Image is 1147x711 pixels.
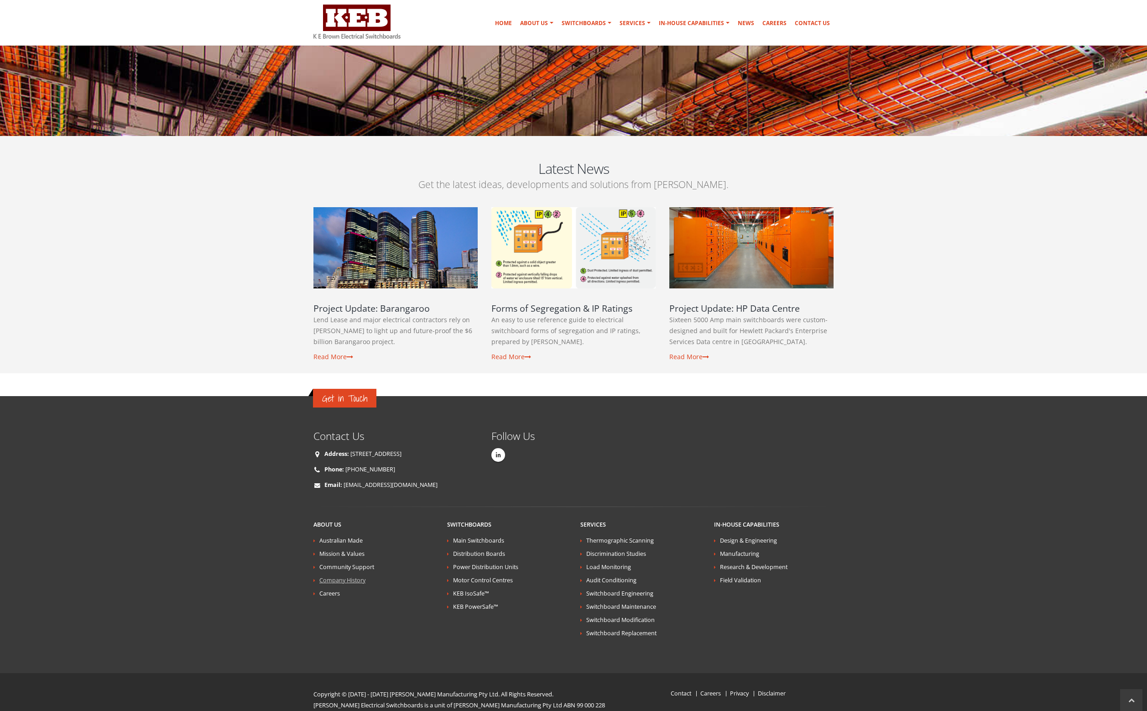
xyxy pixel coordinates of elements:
a: Audit Conditioning [586,576,636,584]
a: Switchboard Maintenance [586,603,656,611]
a: Contact [671,690,691,697]
a: Project Update: Barangaroo [313,207,478,288]
h4: Follow Us [491,430,567,442]
a: Linkedin [491,448,505,462]
a: In-house Capabilities [655,14,733,32]
a: Home [491,14,516,32]
a: Switchboards [447,521,491,528]
a: Switchboard Modification [586,616,655,624]
a: Field Validation [720,576,761,584]
strong: Email: [324,481,342,489]
a: Manufacturing [720,550,759,558]
a: [EMAIL_ADDRESS][DOMAIN_NAME] [344,481,438,489]
a: About Us [313,521,341,528]
a: Load Monitoring [586,563,631,571]
a: Careers [759,14,790,32]
a: Read More [313,352,353,361]
a: Discrimination Studies [586,550,646,558]
a: Disclaimer [758,690,786,697]
img: K E Brown Electrical Switchboards [313,5,401,39]
a: KEB IsoSafe™ [453,590,489,597]
a: Privacy [730,690,749,697]
a: Main Switchboards [453,537,504,544]
p: Sixteen 5000 Amp main switchboards were custom-designed and built for Hewlett Packard's Enterpris... [669,314,834,347]
a: Motor Control Centres [453,576,513,584]
a: News [734,14,758,32]
a: [PHONE_NUMBER] [345,465,395,473]
p: Copyright © [DATE] - [DATE] [PERSON_NAME] Manufacturing Pty Ltd. All Rights Reserved. [313,689,611,700]
p: An easy to use reference guide to electrical switchboard forms of segregation and IP ratings, pre... [491,314,656,347]
a: Thermographic Scanning [586,537,654,544]
a: Switchboards [558,14,615,32]
a: Services [580,521,606,528]
a: Power Distribution Units [453,563,518,571]
a: Company History [319,576,365,584]
strong: Address: [324,450,349,458]
a: Contact Us [791,14,834,32]
p: Get the latest ideas, developments and solutions from [PERSON_NAME]. [313,178,834,191]
a: In-house Capabilities [714,521,779,528]
a: KEB PowerSafe™ [453,603,498,611]
a: Careers [319,590,340,597]
a: Australian Made [319,537,363,544]
h2: Latest News [313,159,834,178]
a: Forms of Segregation & IP Ratings [491,302,632,314]
a: Design & Engineering [720,537,777,544]
span: Get in Touch [322,391,367,406]
a: Careers [700,690,721,697]
a: Project Update: HP Data Centre [669,302,800,314]
a: Forms of Segregation & IP Ratings [491,207,656,288]
strong: Phone: [324,465,344,473]
a: Mission & Values [319,550,365,558]
a: Distribution Boards [453,550,505,558]
a: Switchboard Replacement [586,629,657,637]
a: Read More [669,352,709,361]
p: Lend Lease and major electrical contractors rely on [PERSON_NAME] to light up and future-proof th... [313,314,478,347]
a: About Us [516,14,557,32]
a: Read More [491,352,531,361]
a: Research & Development [720,563,787,571]
a: [STREET_ADDRESS] [350,450,401,458]
a: Switchboard Engineering [586,590,653,597]
a: Services [616,14,654,32]
h4: Contact Us [313,430,478,442]
a: Community Support [319,563,374,571]
a: Project Update: Barangaroo [313,302,430,314]
a: Project Update: HP Data Centre [669,207,834,288]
